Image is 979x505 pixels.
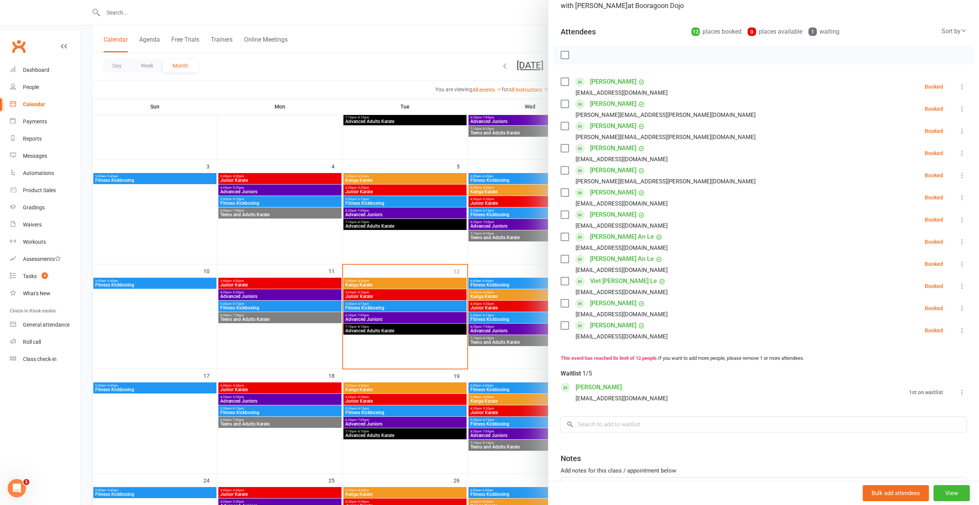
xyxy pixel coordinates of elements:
[561,26,596,37] div: Attendees
[10,333,81,351] a: Roll call
[590,120,636,132] a: [PERSON_NAME]
[925,106,943,112] div: Booked
[42,272,48,279] span: 4
[925,306,943,311] div: Booked
[23,322,70,328] div: General attendance
[748,28,756,36] div: 0
[628,2,684,10] span: at Booragoon Dojo
[10,182,81,199] a: Product Sales
[10,233,81,251] a: Workouts
[942,26,967,36] div: Sort by
[10,251,81,268] a: Assessments
[576,88,668,98] div: [EMAIL_ADDRESS][DOMAIN_NAME]
[576,393,668,403] div: [EMAIL_ADDRESS][DOMAIN_NAME]
[23,84,39,90] div: People
[590,142,636,154] a: [PERSON_NAME]
[23,170,54,176] div: Automations
[23,187,56,193] div: Product Sales
[561,368,592,379] div: Waitlist
[925,217,943,222] div: Booked
[808,26,839,37] div: waiting
[10,268,81,285] a: Tasks 4
[590,297,636,309] a: [PERSON_NAME]
[576,199,668,209] div: [EMAIL_ADDRESS][DOMAIN_NAME]
[748,26,802,37] div: places available
[576,381,622,393] a: [PERSON_NAME]
[925,195,943,200] div: Booked
[10,285,81,302] a: What's New
[925,173,943,178] div: Booked
[590,319,636,332] a: [PERSON_NAME]
[23,356,57,362] div: Class check-in
[561,416,967,432] input: Search to add to waitlist
[23,339,41,345] div: Roll call
[23,118,47,125] div: Payments
[10,199,81,216] a: Gradings
[576,154,668,164] div: [EMAIL_ADDRESS][DOMAIN_NAME]
[10,351,81,368] a: Class kiosk mode
[590,231,654,243] a: [PERSON_NAME] An Le
[10,316,81,333] a: General attendance kiosk mode
[10,130,81,147] a: Reports
[590,275,657,287] a: Viet [PERSON_NAME] Le
[808,28,817,36] div: 1
[561,453,581,464] div: Notes
[561,466,967,475] div: Add notes for this class / appointment below
[561,2,628,10] span: with [PERSON_NAME]
[23,222,42,228] div: Waivers
[23,204,45,210] div: Gradings
[23,273,37,279] div: Tasks
[8,479,26,497] iframe: Intercom live chat
[10,79,81,96] a: People
[23,290,50,296] div: What's New
[10,216,81,233] a: Waivers
[576,287,668,297] div: [EMAIL_ADDRESS][DOMAIN_NAME]
[590,76,636,88] a: [PERSON_NAME]
[576,332,668,342] div: [EMAIL_ADDRESS][DOMAIN_NAME]
[691,28,700,36] div: 12
[576,309,668,319] div: [EMAIL_ADDRESS][DOMAIN_NAME]
[925,128,943,134] div: Booked
[10,96,81,113] a: Calendar
[10,147,81,165] a: Messages
[23,67,49,73] div: Dashboard
[590,98,636,110] a: [PERSON_NAME]
[576,110,756,120] div: [PERSON_NAME][EMAIL_ADDRESS][PERSON_NAME][DOMAIN_NAME]
[10,165,81,182] a: Automations
[23,136,42,142] div: Reports
[590,209,636,221] a: [PERSON_NAME]
[863,485,929,501] button: Bulk add attendees
[909,390,943,395] div: 1st on waitlist
[925,328,943,333] div: Booked
[10,113,81,130] a: Payments
[23,256,61,262] div: Assessments
[561,354,967,363] div: If you want to add more people, please remove 1 or more attendees.
[10,62,81,79] a: Dashboard
[925,151,943,156] div: Booked
[9,37,28,56] a: Clubworx
[576,221,668,231] div: [EMAIL_ADDRESS][DOMAIN_NAME]
[590,186,636,199] a: [PERSON_NAME]
[576,243,668,253] div: [EMAIL_ADDRESS][DOMAIN_NAME]
[23,479,29,485] span: 1
[590,253,654,265] a: [PERSON_NAME] An Le
[925,283,943,289] div: Booked
[925,261,943,267] div: Booked
[561,355,658,361] strong: This event has reached its limit of 12 people.
[925,84,943,89] div: Booked
[23,153,47,159] div: Messages
[23,101,45,107] div: Calendar
[576,265,668,275] div: [EMAIL_ADDRESS][DOMAIN_NAME]
[691,26,742,37] div: places booked
[590,164,636,176] a: [PERSON_NAME]
[582,368,592,379] div: 1/5
[933,485,970,501] button: View
[576,176,756,186] div: [PERSON_NAME][EMAIL_ADDRESS][PERSON_NAME][DOMAIN_NAME]
[23,239,46,245] div: Workouts
[925,239,943,244] div: Booked
[576,132,756,142] div: [PERSON_NAME][EMAIL_ADDRESS][PERSON_NAME][DOMAIN_NAME]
